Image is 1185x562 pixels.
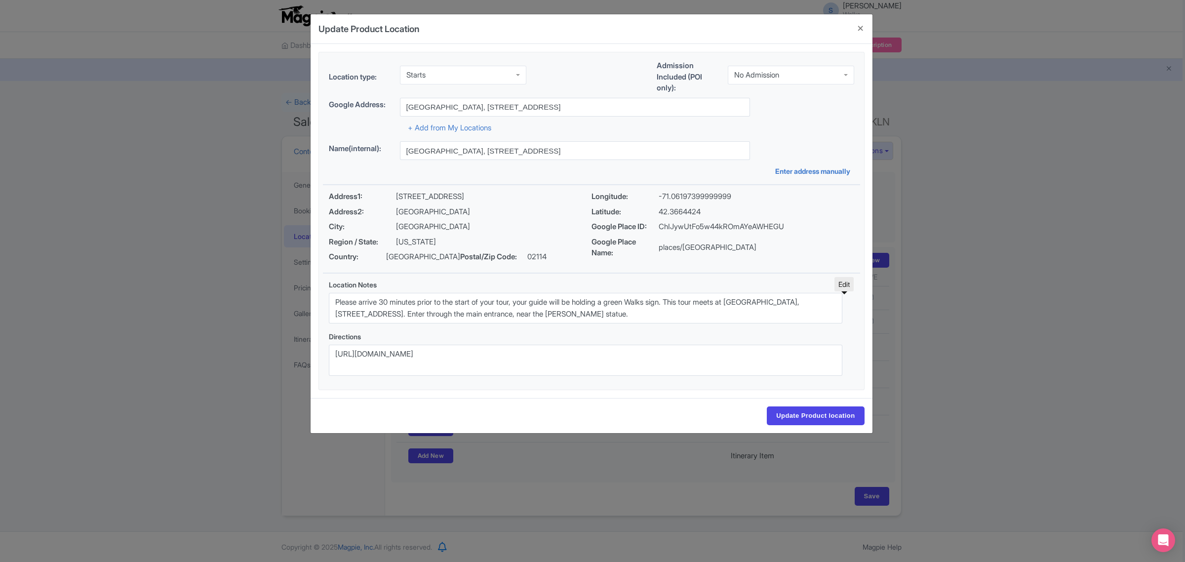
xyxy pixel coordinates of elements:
textarea: [URL][DOMAIN_NAME] [329,345,842,376]
button: Close [849,14,872,42]
span: City: [329,221,396,233]
a: + Add from My Locations [408,123,491,132]
p: [US_STATE] [396,237,436,248]
span: Location Notes [329,281,377,289]
p: [GEOGRAPHIC_DATA] [396,221,470,233]
div: No Admission [734,71,779,80]
span: Longitude: [592,191,659,202]
span: Latitude: [592,206,659,218]
p: [GEOGRAPHIC_DATA] [396,206,470,218]
span: Region / State: [329,237,396,248]
div: Edit [834,277,854,291]
span: Postal/Zip Code: [460,251,527,263]
p: ChIJywUtFo5w44kROmAYeAWHEGU [659,221,784,233]
div: Starts [406,71,426,80]
h4: Update Product Location [318,22,419,36]
label: Admission Included (POI only): [657,60,720,94]
p: -71.06197399999999 [659,191,731,202]
div: Open Intercom Messenger [1151,528,1175,552]
p: 02114 [527,251,547,263]
span: Directions [329,332,361,341]
p: places/[GEOGRAPHIC_DATA] [659,242,756,253]
textarea: Please arrive 30 minutes prior to the start of your tour, your guide will be holding a green Walk... [329,293,842,324]
span: Google Place Name: [592,237,659,259]
input: Search address [400,98,750,117]
label: Location type: [329,72,392,83]
label: Google Address: [329,99,392,111]
label: Name(internal): [329,143,392,155]
span: Address2: [329,206,396,218]
p: [GEOGRAPHIC_DATA] [386,251,460,263]
input: Update Product location [767,406,864,425]
p: [STREET_ADDRESS] [396,191,464,202]
span: Country: [329,251,386,263]
p: 42.3664424 [659,206,701,218]
span: Address1: [329,191,396,202]
span: Google Place ID: [592,221,659,233]
a: Enter address manually [775,166,854,176]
